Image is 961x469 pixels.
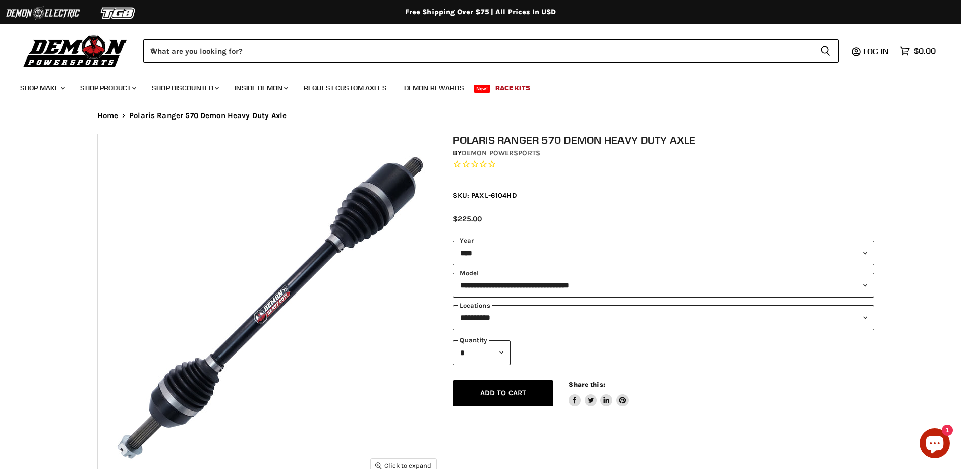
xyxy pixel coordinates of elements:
[859,47,895,56] a: Log in
[462,149,540,157] a: Demon Powersports
[397,78,472,98] a: Demon Rewards
[453,214,482,223] span: $225.00
[77,111,884,120] nav: Breadcrumbs
[13,78,71,98] a: Shop Make
[97,111,119,120] a: Home
[296,78,394,98] a: Request Custom Axles
[453,273,874,298] select: modal-name
[143,39,839,63] form: Product
[453,159,874,170] span: Rated 0.0 out of 5 stars 0 reviews
[863,46,889,56] span: Log in
[144,78,225,98] a: Shop Discounted
[453,380,553,407] button: Add to cart
[129,111,287,120] span: Polaris Ranger 570 Demon Heavy Duty Axle
[453,340,511,365] select: Quantity
[453,148,874,159] div: by
[81,4,156,23] img: TGB Logo 2
[895,44,941,58] a: $0.00
[480,389,527,397] span: Add to cart
[453,190,874,201] div: SKU: PAXL-6104HD
[227,78,294,98] a: Inside Demon
[73,78,142,98] a: Shop Product
[569,381,605,388] span: Share this:
[143,39,812,63] input: When autocomplete results are available use up and down arrows to review and enter to select
[488,78,538,98] a: Race Kits
[20,33,131,69] img: Demon Powersports
[812,39,839,63] button: Search
[13,74,933,98] ul: Main menu
[453,241,874,265] select: year
[474,85,491,93] span: New!
[569,380,629,407] aside: Share this:
[914,46,936,56] span: $0.00
[453,305,874,330] select: keys
[453,134,874,146] h1: Polaris Ranger 570 Demon Heavy Duty Axle
[5,4,81,23] img: Demon Electric Logo 2
[77,8,884,17] div: Free Shipping Over $75 | All Prices In USD
[917,428,953,461] inbox-online-store-chat: Shopify online store chat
